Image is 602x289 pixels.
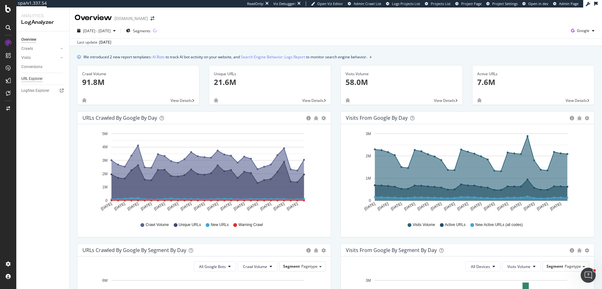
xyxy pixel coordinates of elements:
[403,202,416,211] text: [DATE]
[455,1,482,6] a: Project Page
[390,202,403,211] text: [DATE]
[180,202,192,211] text: [DATE]
[21,87,49,94] div: Logfiles Explorer
[581,268,596,283] iframe: Intercom live chat
[577,28,589,33] span: Google
[100,202,113,211] text: [DATE]
[577,116,582,120] div: bug
[553,1,578,6] a: Admin Page
[321,116,326,120] div: gear
[133,28,150,34] span: Segments
[311,1,343,6] a: Open Viz Editor
[547,264,563,269] span: Segment
[238,261,277,271] button: Crawl Volume
[199,264,226,269] span: All Google Bots
[346,129,587,216] svg: A chart.
[77,54,594,60] div: info banner
[549,202,562,211] text: [DATE]
[83,28,111,34] span: [DATE] - [DATE]
[82,71,194,77] div: Crawl Volume
[566,98,587,103] span: View Details
[21,64,42,70] div: Conversions
[99,39,111,45] div: [DATE]
[21,87,65,94] a: Logfiles Explorer
[140,202,152,211] text: [DATE]
[346,247,437,253] div: Visits from Google By Segment By Day
[565,264,581,269] span: Pagetype
[346,115,408,121] div: Visits from Google by day
[321,248,326,253] div: gear
[314,116,318,120] div: bug
[348,1,381,6] a: Admin Crawl List
[346,77,458,87] p: 58.0M
[366,176,371,181] text: 1M
[214,98,218,102] div: bug
[477,71,589,77] div: Active URLs
[536,202,549,211] text: [DATE]
[114,15,148,22] div: [DOMAIN_NAME]
[150,16,154,21] div: arrow-right-arrow-left
[82,98,87,102] div: bug
[417,202,429,211] text: [DATE]
[273,1,296,6] div: Viz Debugger:
[246,202,259,211] text: [DATE]
[477,98,482,102] div: bug
[243,264,267,269] span: Crawl Volume
[368,52,373,61] button: close banner
[21,76,65,82] a: URL Explorer
[102,278,108,283] text: 6M
[179,222,201,228] span: Unique URLs
[21,45,33,52] div: Crawls
[241,54,305,60] a: Search Engine Behavior: Logs Report
[466,261,500,271] button: All Devices
[577,248,582,253] div: bug
[496,202,509,211] text: [DATE]
[273,202,285,211] text: [DATE]
[152,54,165,60] a: AI Bots
[21,45,59,52] a: Crawls
[346,98,350,102] div: bug
[145,222,169,228] span: Crawl Volume
[528,1,548,6] span: Open in dev
[369,198,371,203] text: 0
[82,247,186,253] div: URLs Crawled by Google By Segment By Day
[492,1,518,6] span: Project Settings
[21,36,65,43] a: Overview
[211,222,229,228] span: New URLs
[570,248,574,253] div: circle-info
[233,202,246,211] text: [DATE]
[413,222,435,228] span: Visits Volume
[102,158,108,163] text: 3M
[194,261,236,271] button: All Google Bots
[82,129,324,216] div: A chart.
[366,278,371,283] text: 3M
[377,202,389,211] text: [DATE]
[21,55,59,61] a: Visits
[247,1,264,6] div: ReadOnly:
[477,77,589,87] p: 7.6M
[102,185,108,189] text: 1M
[523,202,536,211] text: [DATE]
[570,116,574,120] div: circle-info
[75,26,118,36] button: [DATE] - [DATE]
[21,76,43,82] div: URL Explorer
[306,248,311,253] div: circle-info
[301,264,318,269] span: Pagetype
[568,26,597,36] button: Google
[314,248,318,253] div: bug
[346,71,458,77] div: Visits Volume
[193,202,206,211] text: [DATE]
[238,222,263,228] span: Warning Crawl
[461,1,482,6] span: Project Page
[470,202,482,211] text: [DATE]
[171,98,192,103] span: View Details
[507,264,531,269] span: Visits Volume
[430,202,442,211] text: [DATE]
[425,1,451,6] a: Projects List
[306,116,311,120] div: circle-info
[214,71,326,77] div: Unique URLs
[75,13,112,23] div: Overview
[386,1,420,6] a: Logs Projects List
[82,115,157,121] div: URLs Crawled by Google by day
[471,264,490,269] span: All Devices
